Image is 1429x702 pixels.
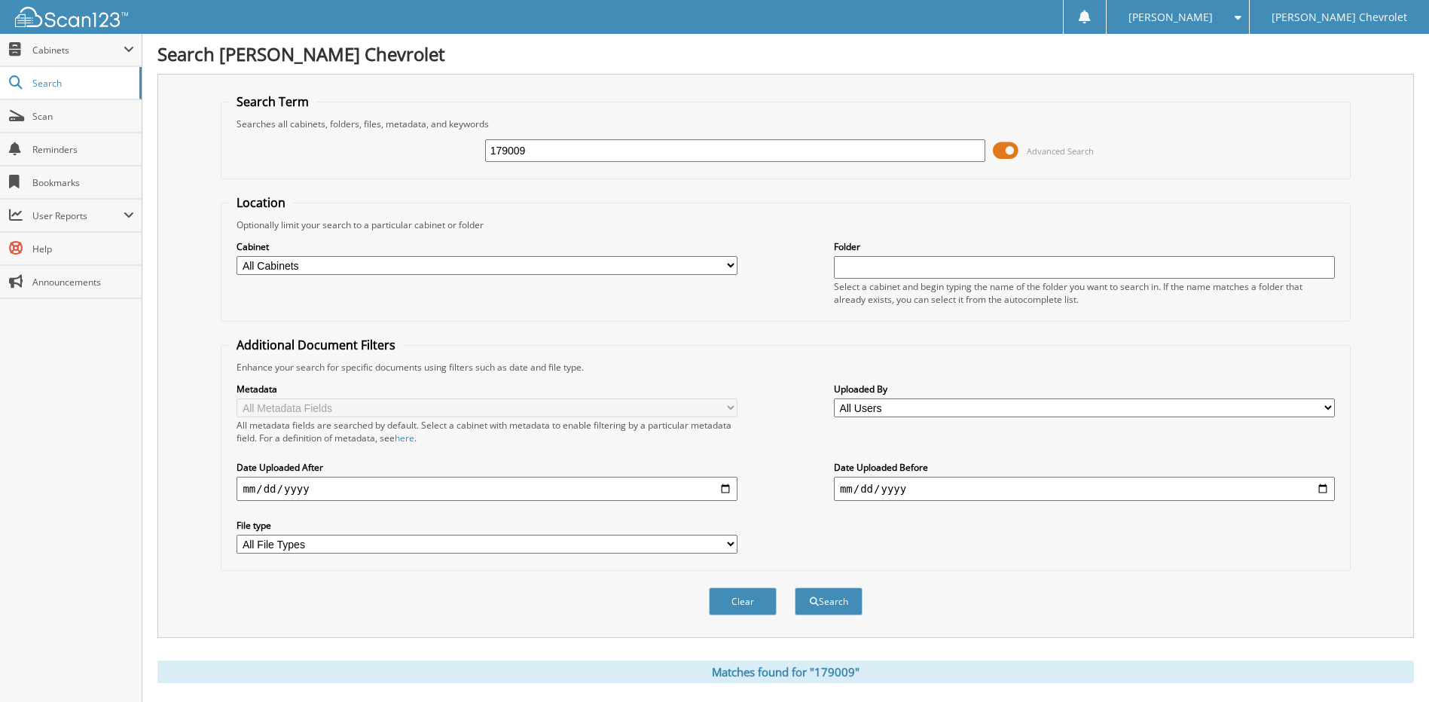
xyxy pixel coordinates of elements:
[237,383,737,395] label: Metadata
[1272,13,1407,22] span: [PERSON_NAME] Chevrolet
[32,44,124,56] span: Cabinets
[229,118,1342,130] div: Searches all cabinets, folders, files, metadata, and keywords
[32,243,134,255] span: Help
[834,461,1335,474] label: Date Uploaded Before
[834,280,1335,306] div: Select a cabinet and begin typing the name of the folder you want to search in. If the name match...
[32,77,132,90] span: Search
[237,477,737,501] input: start
[229,337,403,353] legend: Additional Document Filters
[229,361,1342,374] div: Enhance your search for specific documents using filters such as date and file type.
[32,176,134,189] span: Bookmarks
[157,41,1414,66] h1: Search [PERSON_NAME] Chevrolet
[32,209,124,222] span: User Reports
[229,194,293,211] legend: Location
[1128,13,1213,22] span: [PERSON_NAME]
[15,7,128,27] img: scan123-logo-white.svg
[32,110,134,123] span: Scan
[834,477,1335,501] input: end
[709,588,777,615] button: Clear
[237,461,737,474] label: Date Uploaded After
[229,93,316,110] legend: Search Term
[237,519,737,532] label: File type
[229,218,1342,231] div: Optionally limit your search to a particular cabinet or folder
[157,661,1414,683] div: Matches found for "179009"
[237,419,737,444] div: All metadata fields are searched by default. Select a cabinet with metadata to enable filtering b...
[32,276,134,288] span: Announcements
[834,240,1335,253] label: Folder
[395,432,414,444] a: here
[237,240,737,253] label: Cabinet
[795,588,863,615] button: Search
[1027,145,1094,157] span: Advanced Search
[32,143,134,156] span: Reminders
[834,383,1335,395] label: Uploaded By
